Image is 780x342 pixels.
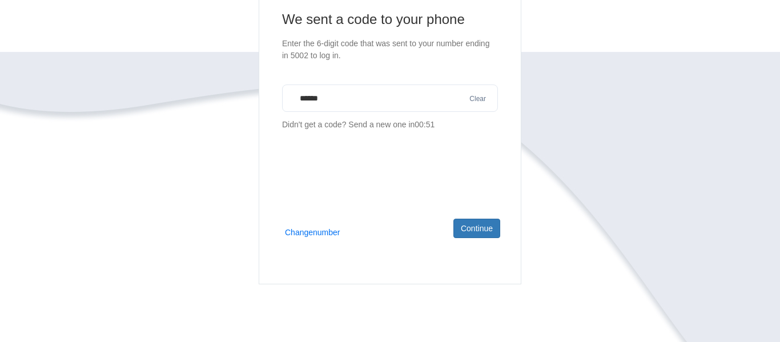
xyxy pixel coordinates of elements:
h1: We sent a code to your phone [282,10,498,29]
button: Changenumber [285,227,340,238]
p: Didn't get a code? [282,119,498,131]
p: Enter the 6-digit code that was sent to your number ending in 5002 to log in. [282,38,498,62]
button: Continue [453,219,500,238]
span: Send a new one in 00:51 [348,120,435,129]
button: Clear [466,94,489,104]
